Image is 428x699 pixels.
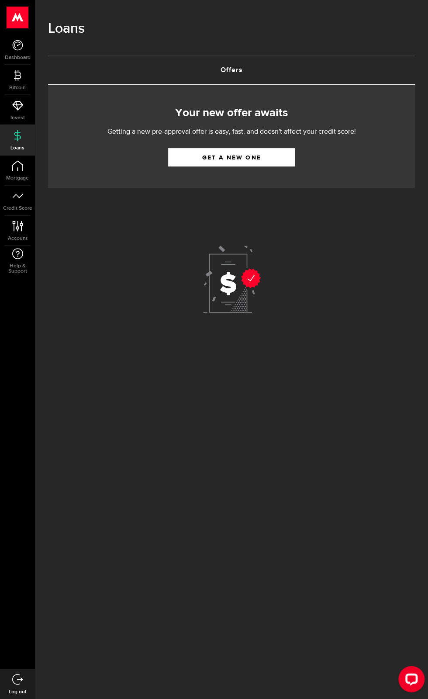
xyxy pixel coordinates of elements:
a: Get a new one [168,148,295,166]
iframe: LiveChat chat widget [391,662,428,699]
h1: Loans [48,17,415,40]
a: Offers [48,56,415,84]
h2: Your new offer awaits [61,104,402,122]
p: Getting a new pre-approval offer is easy, fast, and doesn't affect your credit score! [81,127,382,137]
ul: Tabs Navigation [48,55,415,85]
